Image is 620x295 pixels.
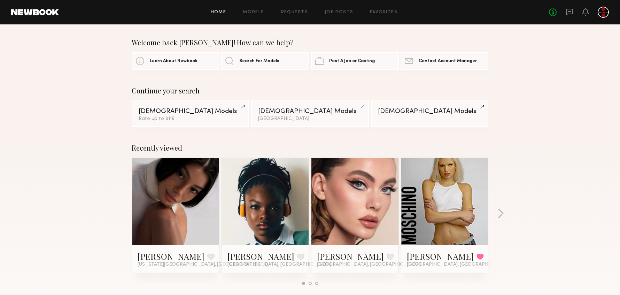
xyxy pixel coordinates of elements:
a: [PERSON_NAME] [138,251,204,262]
span: [GEOGRAPHIC_DATA], [GEOGRAPHIC_DATA] [227,262,331,267]
span: [US_STATE][GEOGRAPHIC_DATA], [GEOGRAPHIC_DATA] [138,262,268,267]
a: Requests [281,10,308,15]
a: [DEMOGRAPHIC_DATA] Models[GEOGRAPHIC_DATA] [251,100,369,127]
a: [PERSON_NAME] [317,251,384,262]
div: Welcome back [PERSON_NAME]! How can we help? [132,38,488,47]
a: Post A Job or Casting [311,52,399,70]
a: Learn About Newbook [132,52,219,70]
a: Models [243,10,264,15]
div: Rate up to $116 [139,116,242,121]
a: [PERSON_NAME] [227,251,294,262]
div: Continue your search [132,86,488,95]
a: [DEMOGRAPHIC_DATA] Models [371,100,488,127]
span: Contact Account Manager [419,59,477,63]
span: Search For Models [239,59,279,63]
div: Recently viewed [132,144,488,152]
div: [DEMOGRAPHIC_DATA] Models [139,108,242,115]
a: Home [211,10,226,15]
span: Post A Job or Casting [329,59,375,63]
a: Job Posts [325,10,354,15]
div: [DEMOGRAPHIC_DATA] Models [258,108,362,115]
span: Learn About Newbook [150,59,197,63]
a: Search For Models [221,52,309,70]
span: [GEOGRAPHIC_DATA], [GEOGRAPHIC_DATA] [407,262,511,267]
a: Contact Account Manager [401,52,488,70]
a: [PERSON_NAME] [407,251,474,262]
span: [GEOGRAPHIC_DATA], [GEOGRAPHIC_DATA] [317,262,421,267]
div: [DEMOGRAPHIC_DATA] Models [378,108,481,115]
a: [DEMOGRAPHIC_DATA] ModelsRate up to $116 [132,100,249,127]
a: Favorites [370,10,397,15]
div: [GEOGRAPHIC_DATA] [258,116,362,121]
